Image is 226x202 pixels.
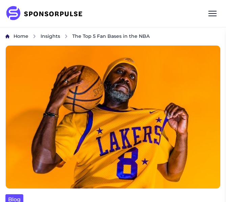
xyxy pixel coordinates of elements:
[72,33,150,40] span: The Top 5 Fan Bases in the NBA
[14,33,28,40] a: Home
[41,33,60,39] span: Insights
[5,6,87,21] img: SponsorPulse
[5,34,9,39] img: Home
[14,33,28,39] span: Home
[5,45,221,189] img: Photo courtesy Adre Hunter via Unsplash
[41,33,60,40] a: Insights
[64,34,68,39] img: chevron right
[204,5,221,22] div: Menu
[32,34,36,39] img: chevron right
